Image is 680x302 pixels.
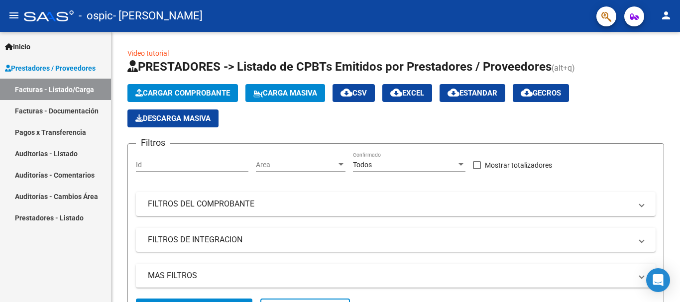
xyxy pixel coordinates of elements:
[245,84,325,102] button: Carga Masiva
[136,136,170,150] h3: Filtros
[390,89,424,98] span: EXCEL
[448,87,459,99] mat-icon: cloud_download
[448,89,497,98] span: Estandar
[646,268,670,292] div: Open Intercom Messenger
[135,89,230,98] span: Cargar Comprobante
[485,159,552,171] span: Mostrar totalizadores
[353,161,372,169] span: Todos
[127,109,219,127] button: Descarga Masiva
[127,109,219,127] app-download-masive: Descarga masiva de comprobantes (adjuntos)
[333,84,375,102] button: CSV
[79,5,113,27] span: - ospic
[136,192,656,216] mat-expansion-panel-header: FILTROS DEL COMPROBANTE
[382,84,432,102] button: EXCEL
[136,264,656,288] mat-expansion-panel-header: MAS FILTROS
[135,114,211,123] span: Descarga Masiva
[113,5,203,27] span: - [PERSON_NAME]
[148,199,632,209] mat-panel-title: FILTROS DEL COMPROBANTE
[340,89,367,98] span: CSV
[513,84,569,102] button: Gecros
[256,161,337,169] span: Area
[127,60,552,74] span: PRESTADORES -> Listado de CPBTs Emitidos por Prestadores / Proveedores
[552,63,575,73] span: (alt+q)
[440,84,505,102] button: Estandar
[340,87,352,99] mat-icon: cloud_download
[148,234,632,245] mat-panel-title: FILTROS DE INTEGRACION
[127,84,238,102] button: Cargar Comprobante
[253,89,317,98] span: Carga Masiva
[148,270,632,281] mat-panel-title: MAS FILTROS
[521,87,533,99] mat-icon: cloud_download
[660,9,672,21] mat-icon: person
[521,89,561,98] span: Gecros
[390,87,402,99] mat-icon: cloud_download
[136,228,656,252] mat-expansion-panel-header: FILTROS DE INTEGRACION
[5,41,30,52] span: Inicio
[127,49,169,57] a: Video tutorial
[5,63,96,74] span: Prestadores / Proveedores
[8,9,20,21] mat-icon: menu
